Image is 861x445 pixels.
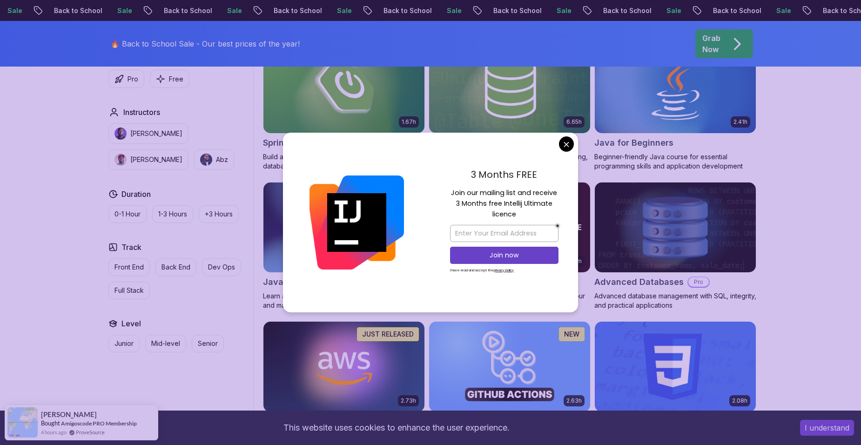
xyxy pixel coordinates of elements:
[161,263,190,272] p: Back End
[263,136,370,149] h2: Spring Boot for Beginners
[108,123,188,144] button: instructor img[PERSON_NAME]
[194,149,234,170] button: instructor imgAbz
[156,6,220,15] p: Back to School
[362,330,414,339] p: JUST RELEASED
[566,118,582,126] p: 6.65h
[266,6,330,15] p: Back to School
[733,118,747,126] p: 2.41h
[121,318,141,329] h2: Level
[199,205,239,223] button: +3 Hours
[376,6,439,15] p: Back to School
[594,276,684,289] h2: Advanced Databases
[216,155,228,164] p: Abz
[596,6,659,15] p: Back to School
[208,263,235,272] p: Dev Ops
[130,155,182,164] p: [PERSON_NAME]
[594,152,756,171] p: Beginner-friendly Java course for essential programming skills and application development
[594,42,756,171] a: Java for Beginners card2.41hJava for BeginnersBeginner-friendly Java course for essential program...
[769,6,799,15] p: Sale
[263,291,425,310] p: Learn advanced Java concepts to build scalable and maintainable applications.
[110,6,140,15] p: Sale
[121,242,141,253] h2: Track
[429,42,591,171] a: Spring Data JPA card6.65hNEWSpring Data JPAProMaster database management, advanced querying, and ...
[41,411,97,418] span: [PERSON_NAME]
[263,276,347,289] h2: Java for Developers
[110,38,300,49] p: 🔥 Back to School Sale - Our best prices of the year!
[200,154,212,166] img: instructor img
[263,42,425,171] a: Spring Boot for Beginners card1.67hNEWSpring Boot for BeginnersBuild a CRUD API with Spring Boot ...
[192,335,224,352] button: Senior
[429,43,590,133] img: Spring Data JPA card
[145,335,186,352] button: Mid-level
[595,43,756,133] img: Java for Beginners card
[114,286,144,295] p: Full Stack
[486,6,549,15] p: Back to School
[800,420,854,436] button: Accept cookies
[151,339,180,348] p: Mid-level
[169,74,183,84] p: Free
[128,74,138,84] p: Pro
[595,182,756,273] img: Advanced Databases card
[61,419,137,427] a: Amigoscode PRO Membership
[263,182,424,273] img: Java for Developers card
[114,128,127,140] img: instructor img
[41,428,67,436] span: 4 hours ago
[594,291,756,310] p: Advanced database management with SQL, integrity, and practical applications
[402,118,416,126] p: 1.67h
[564,330,579,339] p: NEW
[108,205,147,223] button: 0-1 Hour
[108,282,150,299] button: Full Stack
[47,6,110,15] p: Back to School
[130,129,182,138] p: [PERSON_NAME]
[595,322,756,412] img: CSS Essentials card
[732,397,747,405] p: 2.08h
[114,339,134,348] p: Junior
[150,70,189,88] button: Free
[108,335,140,352] button: Junior
[158,209,187,219] p: 1-3 Hours
[220,6,249,15] p: Sale
[263,43,424,133] img: Spring Boot for Beginners card
[152,205,193,223] button: 1-3 Hours
[702,33,720,55] p: Grab Now
[198,339,218,348] p: Senior
[688,277,709,287] p: Pro
[108,149,188,170] button: instructor img[PERSON_NAME]
[7,407,38,438] img: provesource social proof notification image
[114,263,144,272] p: Front End
[155,258,196,276] button: Back End
[76,428,105,436] a: ProveSource
[263,322,424,412] img: AWS for Developers card
[202,258,241,276] button: Dev Ops
[330,6,359,15] p: Sale
[594,182,756,310] a: Advanced Databases cardAdvanced DatabasesProAdvanced database management with SQL, integrity, and...
[263,182,425,310] a: Java for Developers card9.18hJava for DevelopersProLearn advanced Java concepts to build scalable...
[114,154,127,166] img: instructor img
[566,397,582,405] p: 2.63h
[114,209,141,219] p: 0-1 Hour
[263,152,425,171] p: Build a CRUD API with Spring Boot and PostgreSQL database using Spring Data JPA and Spring AI
[123,107,160,118] h2: Instructors
[706,6,769,15] p: Back to School
[108,70,144,88] button: Pro
[401,397,416,405] p: 2.73h
[659,6,689,15] p: Sale
[439,6,469,15] p: Sale
[205,209,233,219] p: +3 Hours
[594,136,673,149] h2: Java for Beginners
[429,322,590,412] img: CI/CD with GitHub Actions card
[121,189,151,200] h2: Duration
[7,418,786,438] div: This website uses cookies to enhance the user experience.
[41,419,60,427] span: Bought
[108,258,150,276] button: Front End
[549,6,579,15] p: Sale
